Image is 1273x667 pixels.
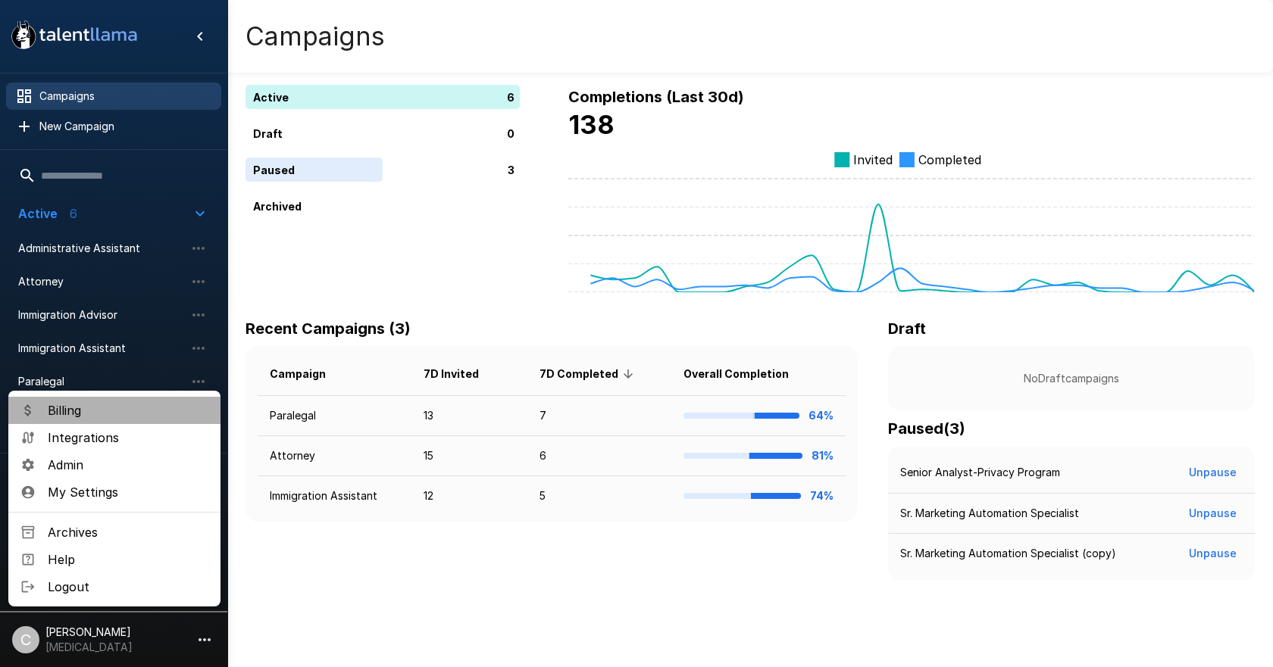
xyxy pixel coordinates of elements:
[48,523,208,541] span: Archives
[48,483,208,501] span: My Settings
[48,578,208,596] span: Logout
[48,429,208,447] span: Integrations
[48,456,208,474] span: Admin
[48,401,208,419] span: Billing
[48,550,208,569] span: Help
